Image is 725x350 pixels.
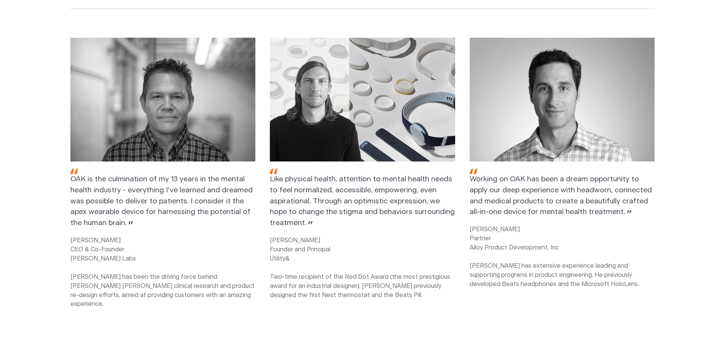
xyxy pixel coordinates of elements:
p: [PERSON_NAME] Partner Alloy Product Development, Inc [PERSON_NAME] has extensive experience leadi... [470,225,655,289]
p: [PERSON_NAME] Founder and Principal Utility& Two-time recipient of the Red Dot Award (the most pr... [270,236,455,300]
span: OAK is the culmination of my 13 years in the mental health industry - everything I've learned and... [70,176,253,227]
span: Working on OAK has been a dream opportunity to apply our deep experience with headworn, connected... [470,176,652,216]
span: Like physical health, attention to mental health needs to feel normalized, accessible, empowering... [270,176,455,227]
p: [PERSON_NAME] CEO & Co-Founder [PERSON_NAME] Labs [PERSON_NAME] has been the driving force behind... [70,236,256,309]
